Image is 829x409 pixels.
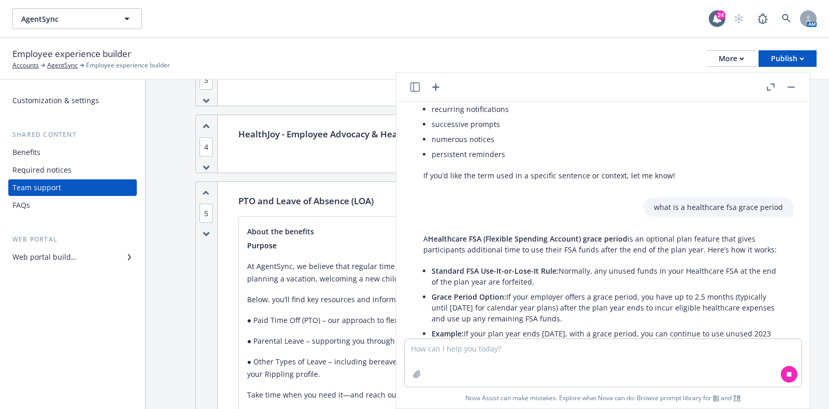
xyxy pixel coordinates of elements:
[199,208,213,219] button: 5
[247,293,757,306] p: Below, you’ll find key resources and information on:
[86,61,170,70] span: Employee experience builder
[199,142,213,152] button: 4
[8,162,137,178] a: Required notices
[432,292,506,302] span: Grace Period Option:
[401,387,806,408] span: Nova Assist can make mistakes. Explore what Nova can do: Browse prompt library for and
[199,137,213,157] span: 4
[432,326,783,352] li: If your plan year ends [DATE], with a grace period, you can continue to use unused 2023 funds for...
[12,197,30,214] div: FAQs
[12,92,99,109] div: Customization & settings
[12,144,40,161] div: Benefits
[12,179,61,196] div: Team support
[47,61,78,70] a: AgentSync
[716,10,725,20] div: 24
[432,329,464,339] span: Example:
[432,117,686,132] li: successive prompts
[247,314,757,327] p: ● Paid Time Off (PTO) – our approach to flexible, responsible time away
[733,393,741,402] a: TR
[432,289,783,326] li: If your employer offers a grace period, you have up to 2.5 months (typically until [DATE] for cal...
[199,75,213,86] button: 3
[12,47,131,61] span: Employee experience builder
[752,8,773,29] a: Report a Bug
[238,194,374,208] p: PTO and Leave of Absence (LOA)
[776,8,797,29] a: Search
[8,234,137,245] div: Web portal
[432,147,686,162] li: persistent reminders
[247,226,314,237] span: About the benefits
[706,50,756,67] button: More
[247,356,757,380] p: ● Other Types of Leave – including bereavement, jury duty, medical leave, and more can be found i...
[247,335,757,347] p: ● Parental Leave – supporting you through the arrival of a new child
[247,241,277,250] strong: Purpose
[8,144,137,161] a: Benefits
[654,202,783,213] p: what is a healthcare fsa grace period
[247,389,757,401] p: Take time when you need it—and reach out to the People Team if you have any questions or need hel...
[12,162,72,178] div: Required notices
[21,13,111,24] span: AgentSync
[728,8,749,29] a: Start snowing
[713,393,719,402] a: BI
[8,179,137,196] a: Team support
[432,132,686,147] li: numerous notices
[8,249,137,265] a: Web portal builder
[759,50,817,67] button: Publish
[428,234,627,244] span: Healthcare FSA (Flexible Spending Account) grace period
[8,197,137,214] a: FAQs
[199,204,213,223] span: 5
[8,130,137,140] div: Shared content
[771,51,804,66] div: Publish
[12,249,77,265] div: Web portal builder
[423,233,783,255] p: A is an optional plan feature that gives participants additional time to use their FSA funds afte...
[238,128,476,141] p: HealthJoy - Employee Advocacy & Healthcare Navigation
[199,70,213,90] span: 3
[719,51,744,66] div: More
[12,61,39,70] a: Accounts
[432,102,686,117] li: recurring notifications
[423,170,686,181] p: If you’d like the term used in a specific sentence or context, let me know!
[432,266,559,276] span: Standard FSA Use-It-or-Lose-It Rule:
[12,8,142,29] button: AgentSync
[247,260,757,285] p: At AgentSync, we believe that regular time away from work is essential for maintaining health, we...
[8,92,137,109] a: Customization & settings
[432,263,783,289] li: Normally, any unused funds in your Healthcare FSA at the end of the plan year are forfeited.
